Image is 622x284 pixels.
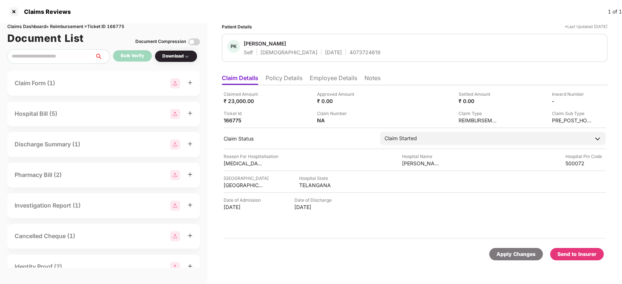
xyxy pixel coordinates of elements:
img: svg+xml;base64,PHN2ZyBpZD0iRHJvcGRvd24tMzJ4MzIiIHhtbG5zPSJodHRwOi8vd3d3LnczLm9yZy8yMDAwL3N2ZyIgd2... [184,54,190,59]
div: Hospital State [299,175,339,182]
div: 1 of 1 [608,8,622,16]
img: svg+xml;base64,PHN2ZyBpZD0iR3JvdXBfMjg4MTMiIGRhdGEtbmFtZT0iR3JvdXAgMjg4MTMiIHhtbG5zPSJodHRwOi8vd3... [170,139,180,150]
div: Identity Proof (2) [15,262,62,271]
div: Discharge Summary (1) [15,140,80,149]
div: [DATE] [224,204,264,210]
span: plus [188,233,193,238]
div: PK [227,40,240,53]
li: Notes [364,74,380,85]
div: Document Compression [135,38,186,45]
li: Employee Details [310,74,357,85]
div: Hospital Name [402,153,442,160]
img: svg+xml;base64,PHN2ZyBpZD0iR3JvdXBfMjg4MTMiIGRhdGEtbmFtZT0iR3JvdXAgMjg4MTMiIHhtbG5zPSJodHRwOi8vd3... [170,170,180,180]
img: downArrowIcon [594,135,601,142]
div: 166775 [224,117,264,124]
div: ₹ 0.00 [317,98,357,104]
div: *Last Updated [DATE] [565,23,607,30]
div: Claim Status [224,135,373,142]
div: [DEMOGRAPHIC_DATA] [260,49,317,56]
img: svg+xml;base64,PHN2ZyBpZD0iVG9nZ2xlLTMyeDMyIiB4bWxucz0iaHR0cDovL3d3dy53My5vcmcvMjAwMC9zdmciIHdpZH... [188,36,200,48]
button: search [94,49,110,64]
div: Download [162,53,190,60]
li: Policy Details [266,74,302,85]
div: Claims Reviews [20,8,71,15]
div: Hospital Pin Code [565,153,606,160]
img: svg+xml;base64,PHN2ZyBpZD0iR3JvdXBfMjg4MTMiIGRhdGEtbmFtZT0iR3JvdXAgMjg4MTMiIHhtbG5zPSJodHRwOi8vd3... [170,109,180,119]
div: Bulk Verify [121,52,144,59]
div: [PERSON_NAME] ENT [402,160,442,167]
div: Self [244,49,253,56]
div: [DATE] [294,204,335,210]
div: Settled Amount [459,91,499,98]
div: [GEOGRAPHIC_DATA] [224,182,264,189]
div: Reason For Hospitalisation [224,153,278,160]
div: NA [317,117,357,124]
div: Claim Number [317,110,357,117]
div: Claimed Amount [224,91,264,98]
h1: Document List [7,30,84,46]
div: Hospital Bill (5) [15,109,57,118]
img: svg+xml;base64,PHN2ZyBpZD0iR3JvdXBfMjg4MTMiIGRhdGEtbmFtZT0iR3JvdXAgMjg4MTMiIHhtbG5zPSJodHRwOi8vd3... [170,231,180,241]
div: Approved Amount [317,91,357,98]
div: Claims Dashboard > Reimbursement > Ticket ID 166775 [7,23,200,30]
span: plus [188,172,193,177]
div: ₹ 0.00 [459,98,499,104]
li: Claim Details [222,74,258,85]
span: plus [188,264,193,269]
div: Patient Details [222,23,252,30]
span: plus [188,202,193,208]
div: Ticket Id [224,110,264,117]
img: svg+xml;base64,PHN2ZyBpZD0iR3JvdXBfMjg4MTMiIGRhdGEtbmFtZT0iR3JvdXAgMjg4MTMiIHhtbG5zPSJodHRwOi8vd3... [170,201,180,211]
span: plus [188,80,193,85]
div: [MEDICAL_DATA] [224,160,264,167]
div: Cancelled Cheque (1) [15,232,75,241]
div: - [552,98,592,104]
div: Inward Number [552,91,592,98]
span: search [94,54,109,59]
div: [PERSON_NAME] [244,40,286,47]
div: Investigation Report (1) [15,201,81,210]
div: REIMBURSEMENT [459,117,499,124]
img: svg+xml;base64,PHN2ZyBpZD0iR3JvdXBfMjg4MTMiIGRhdGEtbmFtZT0iR3JvdXAgMjg4MTMiIHhtbG5zPSJodHRwOi8vd3... [170,262,180,272]
div: [GEOGRAPHIC_DATA] [224,175,268,182]
div: 4073724619 [349,49,380,56]
div: PRE_POST_HOSPITALIZATION_REIMBURSEMENT [552,117,592,124]
div: Claim Started [385,134,417,142]
div: Claim Sub Type [552,110,592,117]
div: ₹ 23,000.00 [224,98,264,104]
div: TELANGANA [299,182,339,189]
span: plus [188,141,193,146]
div: Date of Discharge [294,197,335,204]
div: Claim Form (1) [15,79,55,88]
div: Send to Insurer [557,250,596,258]
div: 500072 [565,160,606,167]
img: svg+xml;base64,PHN2ZyBpZD0iR3JvdXBfMjg4MTMiIGRhdGEtbmFtZT0iR3JvdXAgMjg4MTMiIHhtbG5zPSJodHRwOi8vd3... [170,78,180,88]
span: plus [188,111,193,116]
div: [DATE] [325,49,342,56]
div: Apply Changes [497,250,536,258]
div: Claim Type [459,110,499,117]
div: Pharmacy Bill (2) [15,170,62,180]
div: Date of Admission [224,197,264,204]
